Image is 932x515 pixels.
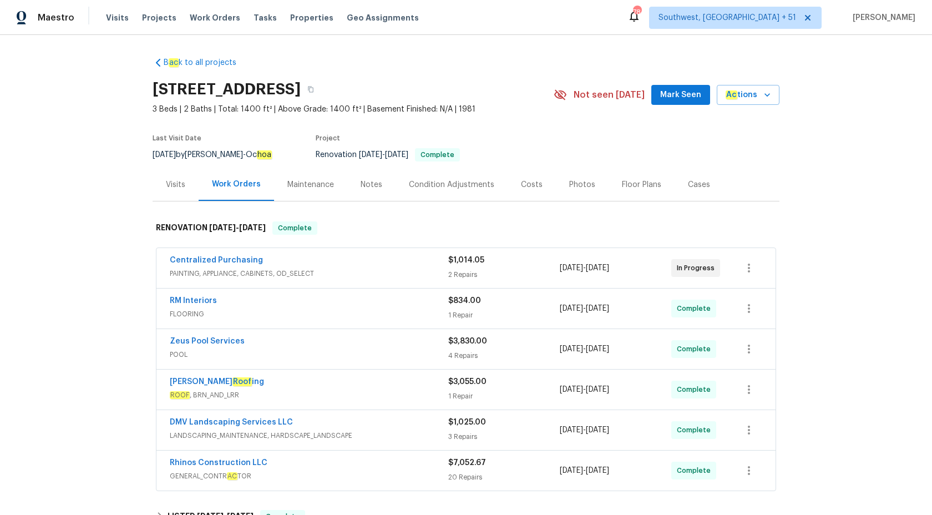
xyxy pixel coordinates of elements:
span: Visits [106,12,129,23]
div: 2 Repairs [448,269,560,280]
div: Visits [166,179,185,190]
em: Ac [726,90,737,99]
div: Cases [688,179,710,190]
button: Mark Seen [651,85,710,105]
div: 1 Repair [448,310,560,321]
span: - [560,303,609,314]
span: Project [316,135,340,142]
span: $3,830.00 [448,337,487,345]
span: Projects [142,12,176,23]
h6: RENOVATION [156,221,266,235]
span: [PERSON_NAME] [848,12,915,23]
span: [DATE] [586,345,609,353]
span: Complete [677,465,715,476]
a: Rhinos Construction LLC [170,459,267,467]
a: Zeus Pool Services [170,337,245,345]
span: [DATE] [586,386,609,393]
div: Maintenance [287,179,334,190]
div: Floor Plans [622,179,661,190]
div: 3 Repairs [448,431,560,442]
span: Work Orders [190,12,240,23]
span: Complete [416,152,459,158]
button: Copy Address [301,79,321,99]
button: Actions [717,85,779,105]
span: $7,052.67 [448,459,486,467]
span: In Progress [677,262,719,274]
span: 3 Beds | 2 Baths | Total: 1400 ft² | Above Grade: 1400 ft² | Basement Finished: N/A | 1981 [153,104,554,115]
a: Back to all projects [153,57,259,68]
span: [DATE] [153,151,176,159]
span: [DATE] [359,151,382,159]
span: Properties [290,12,333,23]
span: tions [726,88,757,102]
span: LANDSCAPING_MAINTENANCE, HARDSCAPE_LANDSCAPE [170,430,448,441]
span: [DATE] [560,345,583,353]
span: [DATE] [586,467,609,474]
span: Complete [677,425,715,436]
span: Complete [677,344,715,355]
div: Work Orders [212,179,261,190]
span: Complete [677,303,715,314]
em: hoa [257,150,272,159]
span: - [560,425,609,436]
span: [DATE] [586,426,609,434]
span: [DATE] [560,467,583,474]
span: Complete [273,223,316,234]
span: [DATE] [560,426,583,434]
span: [DATE] [586,264,609,272]
a: [PERSON_NAME]Roofing [170,377,264,386]
span: [DATE] [560,264,583,272]
span: Southwest, [GEOGRAPHIC_DATA] + 51 [659,12,796,23]
a: RM Interiors [170,297,217,305]
span: Mark Seen [660,88,701,102]
span: - [359,151,408,159]
em: ac [169,58,179,67]
span: Geo Assignments [347,12,419,23]
h2: [STREET_ADDRESS] [153,84,301,95]
div: 1 Repair [448,391,560,402]
span: [DATE] [385,151,408,159]
em: AC [227,472,237,480]
div: Costs [521,179,543,190]
span: Complete [677,384,715,395]
span: $1,014.05 [448,256,484,264]
span: B k to all projects [164,57,236,68]
span: Not seen [DATE] [574,89,645,100]
span: Renovation [316,151,460,159]
em: ROOF [170,391,190,399]
a: DMV Landscaping Services LLC [170,418,293,426]
div: Condition Adjustments [409,179,494,190]
span: Tasks [254,14,277,22]
div: 784 [633,7,641,18]
span: [DATE] [560,386,583,393]
span: - [560,384,609,395]
span: - [560,465,609,476]
span: - [209,224,266,231]
span: $3,055.00 [448,378,487,386]
span: Last Visit Date [153,135,201,142]
div: RENOVATION [DATE]-[DATE]Complete [153,210,779,246]
em: Roof [232,377,252,386]
div: Photos [569,179,595,190]
span: GENERAL_CONTR TOR [170,471,448,482]
span: [DATE] [560,305,583,312]
span: $1,025.00 [448,418,486,426]
span: $834.00 [448,297,481,305]
div: by [PERSON_NAME]-Oc [153,148,285,161]
span: POOL [170,349,448,360]
div: 4 Repairs [448,350,560,361]
span: - [560,344,609,355]
span: [DATE] [239,224,266,231]
span: [DATE] [586,305,609,312]
span: PAINTING, APPLIANCE, CABINETS, OD_SELECT [170,268,448,279]
div: Notes [361,179,382,190]
span: , BRN_AND_LRR [170,390,448,401]
span: Maestro [38,12,74,23]
span: - [560,262,609,274]
div: 20 Repairs [448,472,560,483]
span: FLOORING [170,309,448,320]
a: Centralized Purchasing [170,256,263,264]
span: [DATE] [209,224,236,231]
